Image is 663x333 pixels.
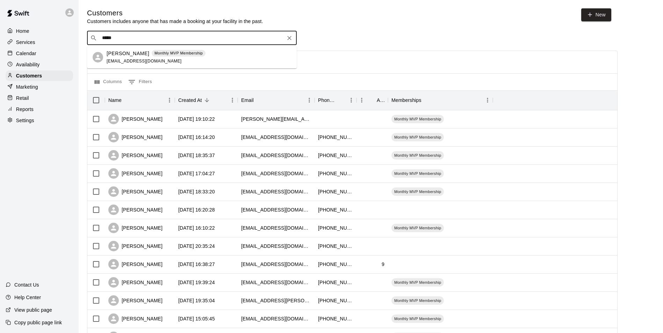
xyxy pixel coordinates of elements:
[14,281,39,288] p: Contact Us
[93,52,103,62] div: amber stroud
[391,134,444,140] span: Monthly MVP Membership
[107,50,149,57] p: [PERSON_NAME]
[241,170,311,177] div: arnurse31@yahoo.com
[241,279,311,286] div: jennifernealcarter@gmail.com
[318,152,353,159] div: +19036913048
[391,115,444,123] div: Monthly MVP Membership
[175,90,238,110] div: Created At
[178,134,215,141] div: 2025-08-30 16:14:20
[154,50,203,56] p: Monthly MVP Membership
[16,95,29,102] p: Retail
[391,187,444,196] div: Monthly MVP Membership
[318,188,353,195] div: +15018278355
[391,133,444,141] div: Monthly MVP Membership
[127,76,154,88] button: Show filters
[93,76,124,88] button: Select columns
[391,316,444,321] span: Monthly MVP Membership
[6,115,73,126] a: Settings
[421,95,431,105] button: Sort
[14,306,52,313] p: View public page
[108,241,163,251] div: [PERSON_NAME]
[178,243,215,250] div: 2025-08-15 20:35:24
[6,104,73,114] a: Reports
[178,279,215,286] div: 2025-08-05 19:39:24
[482,95,493,105] button: Menu
[318,315,353,322] div: +19186405426
[108,223,163,233] div: [PERSON_NAME]
[6,26,73,36] a: Home
[6,93,73,103] a: Retail
[16,83,38,90] p: Marketing
[391,153,444,158] span: Monthly MVP Membership
[241,134,311,141] div: torien031@yahoo.com
[356,95,367,105] button: Menu
[241,315,311,322] div: hparker610@gmail.com
[202,95,212,105] button: Sort
[108,313,163,324] div: [PERSON_NAME]
[16,117,34,124] p: Settings
[87,31,297,45] div: Search customers by name or email
[318,170,353,177] div: +19038249862
[318,261,353,268] div: +19032939947
[241,152,311,159] div: zoraida32012@gmail.com
[178,224,215,231] div: 2025-08-16 16:10:22
[16,50,36,57] p: Calendar
[241,297,311,304] div: ainsley.j.watts@gmail.com
[14,294,41,301] p: Help Center
[318,134,353,141] div: +19038246484
[391,280,444,285] span: Monthly MVP Membership
[108,295,163,306] div: [PERSON_NAME]
[178,315,215,322] div: 2025-08-04 15:05:45
[6,59,73,70] div: Availability
[108,277,163,288] div: [PERSON_NAME]
[178,116,215,123] div: 2025-09-08 19:10:22
[336,95,346,105] button: Sort
[377,90,384,110] div: Age
[241,261,311,268] div: whitneymason805@gmail.com
[87,18,263,25] p: Customers includes anyone that has made a booking at your facility in the past.
[227,95,238,105] button: Menu
[367,95,377,105] button: Sort
[108,90,122,110] div: Name
[108,114,163,124] div: [PERSON_NAME]
[391,278,444,287] div: Monthly MVP Membership
[318,224,353,231] div: +12105923695
[87,8,263,18] h5: Customers
[315,90,356,110] div: Phone Number
[391,314,444,323] div: Monthly MVP Membership
[6,71,73,81] a: Customers
[6,82,73,92] a: Marketing
[6,37,73,47] div: Services
[178,188,215,195] div: 2025-08-16 18:33:20
[241,90,254,110] div: Email
[241,188,311,195] div: jacksmom35@hotmail.com
[16,39,35,46] p: Services
[238,90,315,110] div: Email
[241,206,311,213] div: brucetrzpis@gmail.com
[254,95,264,105] button: Sort
[108,259,163,269] div: [PERSON_NAME]
[122,95,131,105] button: Sort
[164,95,175,105] button: Menu
[108,168,163,179] div: [PERSON_NAME]
[178,206,215,213] div: 2025-08-16 16:20:28
[346,95,356,105] button: Menu
[318,206,353,213] div: +17252326575
[284,33,294,43] button: Clear
[178,297,215,304] div: 2025-08-05 19:35:04
[382,261,384,268] div: 9
[304,95,315,105] button: Menu
[318,243,353,250] div: +19038240808
[105,90,175,110] div: Name
[241,224,311,231] div: rjcarver@gvtc.com
[16,106,34,113] p: Reports
[388,90,493,110] div: Memberships
[6,48,73,59] a: Calendar
[318,297,353,304] div: +19037172186
[16,72,42,79] p: Customers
